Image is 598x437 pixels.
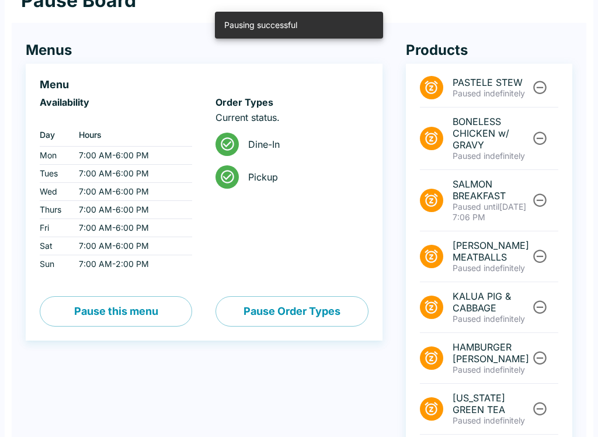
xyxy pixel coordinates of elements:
[453,415,530,426] p: Paused indefinitely
[453,341,530,365] span: HAMBURGER [PERSON_NAME]
[40,112,192,123] p: ‏
[40,296,192,327] button: Pause this menu
[453,151,530,161] p: Paused indefinitely
[40,96,192,108] h6: Availability
[453,365,530,375] p: Paused indefinitely
[40,255,69,273] td: Sun
[40,201,69,219] td: Thurs
[69,147,192,165] td: 7:00 AM - 6:00 PM
[69,201,192,219] td: 7:00 AM - 6:00 PM
[215,96,368,108] h6: Order Types
[453,88,530,99] p: Paused indefinitely
[69,123,192,147] th: Hours
[529,189,551,211] button: Unpause
[26,41,383,59] h4: Menus
[69,237,192,255] td: 7:00 AM - 6:00 PM
[529,398,551,419] button: Unpause
[529,296,551,318] button: Unpause
[453,240,530,263] span: [PERSON_NAME] MEATBALLS
[40,123,69,147] th: Day
[453,392,530,415] span: [US_STATE] GREEN TEA
[40,147,69,165] td: Mon
[453,77,530,88] span: PASTELE STEW
[453,202,499,211] span: Paused until
[453,202,530,223] p: [DATE] 7:06 PM
[248,138,359,150] span: Dine-In
[69,183,192,201] td: 7:00 AM - 6:00 PM
[529,127,551,149] button: Unpause
[224,15,297,35] div: Pausing successful
[69,255,192,273] td: 7:00 AM - 2:00 PM
[215,296,368,327] button: Pause Order Types
[453,116,530,151] span: BONELESS CHICKEN w/ GRAVY
[453,314,530,324] p: Paused indefinitely
[406,41,572,59] h4: Products
[529,245,551,267] button: Unpause
[529,77,551,98] button: Unpause
[248,171,359,183] span: Pickup
[40,183,69,201] td: Wed
[453,263,530,273] p: Paused indefinitely
[69,219,192,237] td: 7:00 AM - 6:00 PM
[453,290,530,314] span: KALUA PIG & CABBAGE
[40,165,69,183] td: Tues
[453,178,530,202] span: SALMON BREAKFAST
[69,165,192,183] td: 7:00 AM - 6:00 PM
[215,112,368,123] p: Current status.
[40,219,69,237] td: Fri
[529,347,551,369] button: Unpause
[40,237,69,255] td: Sat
